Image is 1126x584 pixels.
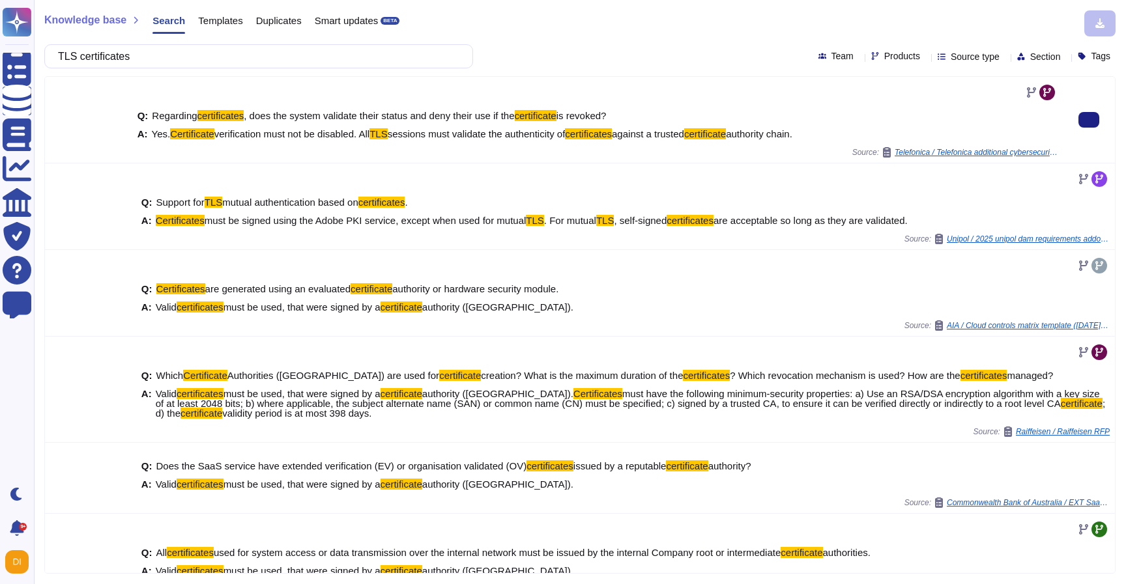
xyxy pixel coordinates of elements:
[156,215,205,226] mark: Certificates
[222,408,371,419] span: validity period is at most 398 days.
[222,197,358,208] span: mutual authentication based on
[381,301,422,313] mark: certificate
[726,128,792,139] span: authority chain.
[351,283,392,294] mark: certificate
[156,460,527,471] span: Does the SaaS service have extended verification (EV) or organisation validated (OV)
[515,110,556,121] mark: certificate
[177,301,224,313] mark: certificates
[177,388,224,399] mark: certificates
[137,111,149,120] b: Q:
[381,388,422,399] mark: certificate
[152,110,197,121] span: Regarding
[974,426,1110,437] span: Source:
[170,128,214,139] mark: Certificate
[422,301,573,313] span: authority ([GEOGRAPHIC_DATA]).
[156,479,177,490] span: Valid
[1030,52,1061,61] span: Section
[3,548,38,576] button: user
[422,565,573,576] span: authority ([GEOGRAPHIC_DATA]).
[183,370,227,381] mark: Certificate
[152,16,185,25] span: Search
[369,128,388,139] mark: TLS
[439,370,481,381] mark: certificate
[708,460,751,471] span: authority?
[141,284,152,294] b: Q:
[214,547,781,558] span: used for system access or data transmission over the internal network must be issued by the inter...
[614,215,667,226] span: , self-signed
[224,388,381,399] span: must be used, that were signed by a
[156,283,205,294] mark: Certificates
[141,197,152,207] b: Q:
[895,148,1058,156] span: Telefonica / Telefonica additional cybersecurity questions
[683,370,730,381] mark: certificates
[141,461,152,471] b: Q:
[141,216,152,225] b: A:
[831,51,854,61] span: Team
[156,301,177,313] span: Valid
[197,110,244,121] mark: certificates
[381,565,422,576] mark: certificate
[256,16,302,25] span: Duplicates
[227,370,439,381] span: Authorities ([GEOGRAPHIC_DATA]) are used for
[315,16,379,25] span: Smart updates
[152,128,171,139] span: Yes.
[1091,51,1110,61] span: Tags
[612,128,684,139] span: against a trusted
[556,110,607,121] span: is revoked?
[224,301,381,313] span: must be used, that were signed by a
[141,566,152,576] b: A:
[573,388,622,399] mark: Certificates
[167,547,214,558] mark: certificates
[205,215,527,226] span: must be signed using the Adobe PKI service, except when used for mutual
[392,283,558,294] span: authority or hardware security module.
[904,234,1110,244] span: Source:
[1061,398,1103,409] mark: certificate
[156,388,1100,409] span: must have the following minimum-security properties: a) Use an RSA/DSA encryption algorithm with ...
[904,497,1110,508] span: Source:
[947,499,1110,507] span: Commonwealth Bank of Australia / EXT SaaS Assessment Vendor Questionnaire CommBank Website
[214,128,369,139] span: verification must not be disabled. All
[205,197,223,208] mark: TLS
[666,460,708,471] mark: certificate
[823,547,871,558] span: authorities.
[180,408,222,419] mark: certificate
[852,147,1058,158] span: Source:
[156,388,177,399] span: Valid
[137,129,148,139] b: A:
[527,460,573,471] mark: certificates
[1007,370,1053,381] span: managed?
[947,322,1110,329] span: AIA / Cloud controls matrix template ([DATE]) (1)
[141,479,152,489] b: A:
[714,215,908,226] span: are acceptable so long as they are validated.
[596,215,614,226] mark: TLS
[224,565,381,576] span: must be used, that were signed by a
[141,389,152,418] b: A:
[156,565,177,576] span: Valid
[44,15,126,25] span: Knowledge base
[781,547,822,558] mark: certificate
[388,128,566,139] span: sessions must validate the authenticity of
[5,550,29,574] img: user
[481,370,683,381] span: creation? What is the maximum duration of the
[177,565,224,576] mark: certificates
[422,479,573,490] span: authority ([GEOGRAPHIC_DATA]).
[156,547,167,558] span: All
[205,283,351,294] span: are generated using an evaluated
[1016,428,1110,436] span: Raiffeisen / Raiffeisen RFP
[51,45,459,68] input: Search a question or template...
[19,523,27,531] div: 9+
[381,17,399,25] div: BETA
[156,370,184,381] span: Which
[198,16,242,25] span: Templates
[947,235,1110,243] span: Unipol / 2025 unipol dam requirements addon adobe
[667,215,714,226] mark: certificates
[884,51,920,61] span: Products
[730,370,960,381] span: ? Which revocation mechanism is used? How are the
[224,479,381,490] span: must be used, that were signed by a
[156,398,1105,419] span: ; d) the
[358,197,405,208] mark: certificates
[405,197,407,208] span: .
[544,215,596,226] span: . For mutual
[904,320,1110,331] span: Source:
[573,460,667,471] span: issued by a reputable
